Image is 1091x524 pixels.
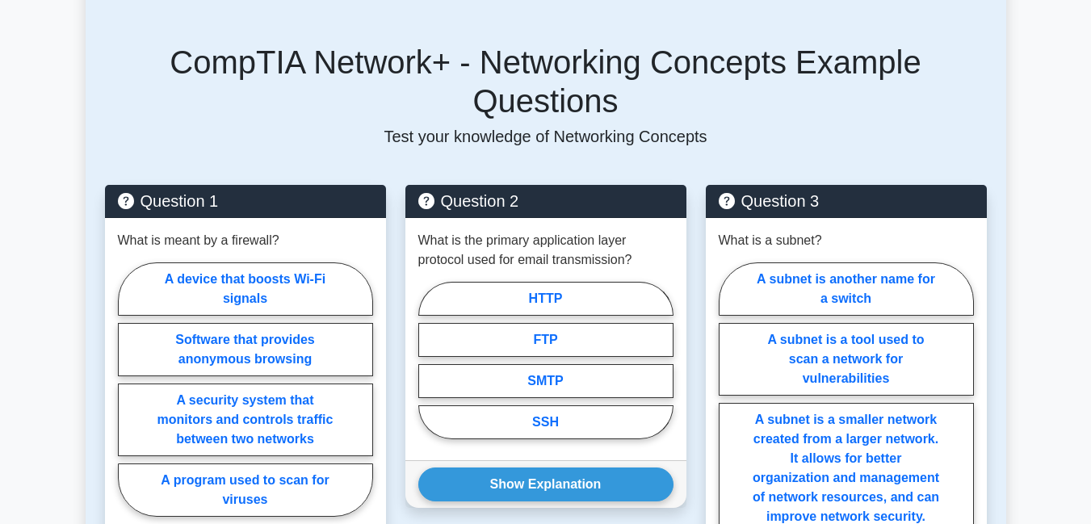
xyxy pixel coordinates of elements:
p: What is the primary application layer protocol used for email transmission? [418,231,673,270]
label: A security system that monitors and controls traffic between two networks [118,384,373,456]
label: A subnet is another name for a switch [719,262,974,316]
label: A device that boosts Wi-Fi signals [118,262,373,316]
label: HTTP [418,282,673,316]
label: SMTP [418,364,673,398]
label: A program used to scan for viruses [118,463,373,517]
h5: Question 3 [719,191,974,211]
p: What is meant by a firewall? [118,231,279,250]
h5: Question 1 [118,191,373,211]
p: What is a subnet? [719,231,822,250]
label: A subnet is a tool used to scan a network for vulnerabilities [719,323,974,396]
button: Show Explanation [418,467,673,501]
label: FTP [418,323,673,357]
label: SSH [418,405,673,439]
p: Test your knowledge of Networking Concepts [105,127,987,146]
h5: Question 2 [418,191,673,211]
h5: CompTIA Network+ - Networking Concepts Example Questions [105,43,987,120]
label: Software that provides anonymous browsing [118,323,373,376]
